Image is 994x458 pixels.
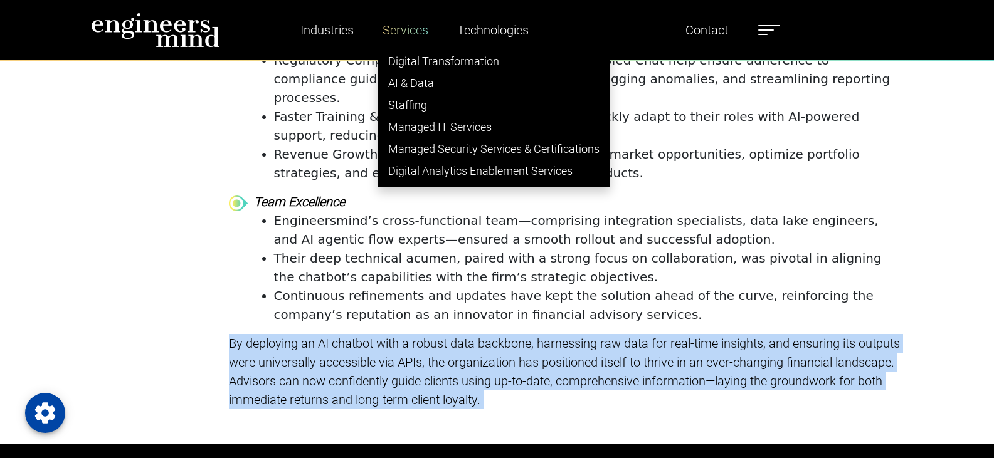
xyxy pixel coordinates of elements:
[378,50,610,72] a: Digital Transformation
[91,13,220,48] img: logo
[378,116,610,138] a: Managed IT Services
[229,195,248,211] img: bullet-point
[378,94,610,116] a: Staffing
[378,16,433,44] a: Services
[274,107,904,145] li: Faster Training & Onboarding – New advisors can quickly adapt to their roles with AI-powered supp...
[274,286,904,324] li: Continuous refinements and updates have kept the solution ahead of the curve, reinforcing the com...
[378,138,610,160] a: Managed Security Services & Certifications
[680,16,733,44] a: Contact
[229,334,904,409] p: By deploying an AI chatbot with a robust data backbone, harnessing raw data for real-time insight...
[274,249,904,286] li: Their deep technical acumen, paired with a strong focus on collaboration, was pivotal in aligning...
[254,194,345,209] strong: Team Excellence
[378,160,610,182] a: Digital Analytics Enablement Services
[378,44,610,187] ul: Industries
[274,145,904,182] li: Revenue Growth – Advanced AI insights help identify market opportunities, optimize portfolio stra...
[295,16,359,44] a: Industries
[452,16,534,44] a: Technologies
[274,51,904,107] li: Regulatory Compliance & Risk Management – AI enabled Chat help ensure adherence to compliance gui...
[378,72,610,94] a: AI & Data
[274,211,904,249] li: Engineersmind’s cross-functional team—comprising integration specialists, data lake engineers, an...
